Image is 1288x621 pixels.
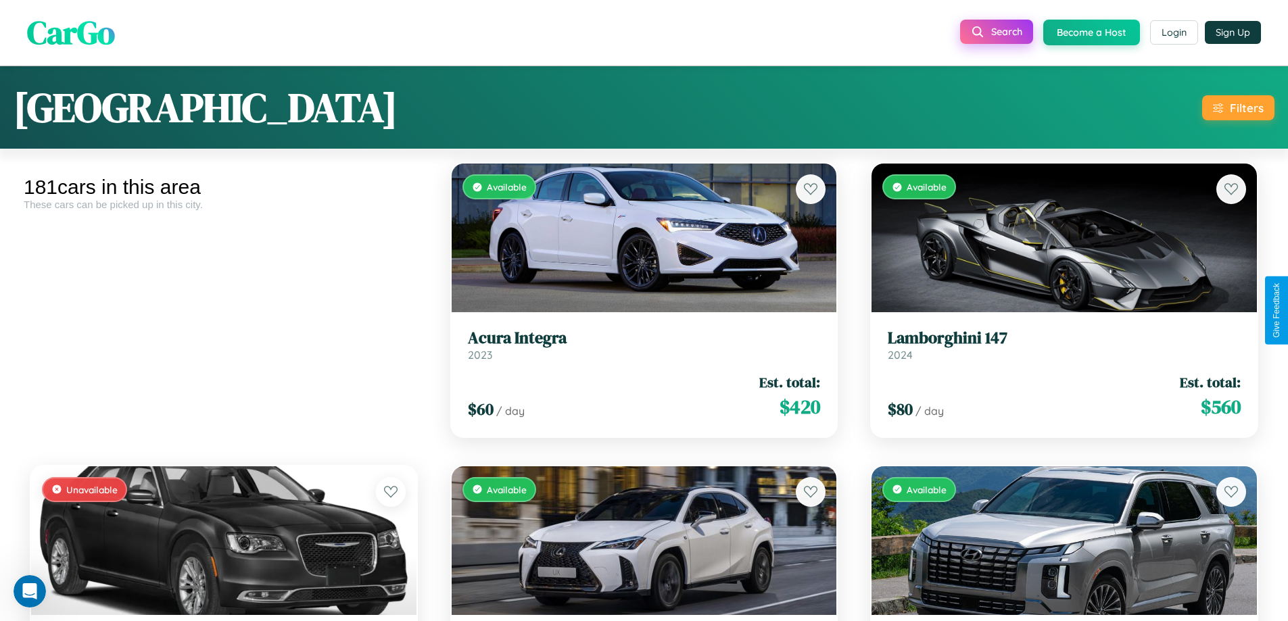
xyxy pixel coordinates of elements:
div: Filters [1230,101,1264,115]
span: 2024 [888,348,913,362]
iframe: Intercom live chat [14,575,46,607]
span: / day [496,404,525,418]
button: Login [1150,20,1198,45]
h1: [GEOGRAPHIC_DATA] [14,80,398,135]
span: Est. total: [1180,372,1241,392]
span: Available [907,484,947,495]
button: Search [960,20,1033,44]
a: Lamborghini 1472024 [888,328,1241,362]
div: Give Feedback [1272,283,1281,338]
button: Become a Host [1043,20,1140,45]
h3: Acura Integra [468,328,821,348]
a: Acura Integra2023 [468,328,821,362]
span: $ 60 [468,398,494,420]
div: 181 cars in this area [24,176,424,199]
button: Filters [1202,95,1274,120]
span: $ 80 [888,398,913,420]
span: Search [991,26,1022,38]
span: 2023 [468,348,492,362]
h3: Lamborghini 147 [888,328,1241,348]
span: Available [907,181,947,193]
span: Available [487,484,527,495]
span: $ 560 [1201,393,1241,420]
div: These cars can be picked up in this city. [24,199,424,210]
span: Available [487,181,527,193]
button: Sign Up [1205,21,1261,44]
span: Est. total: [759,372,820,392]
span: CarGo [27,10,115,55]
span: $ 420 [780,393,820,420]
span: / day [915,404,944,418]
span: Unavailable [66,484,118,495]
